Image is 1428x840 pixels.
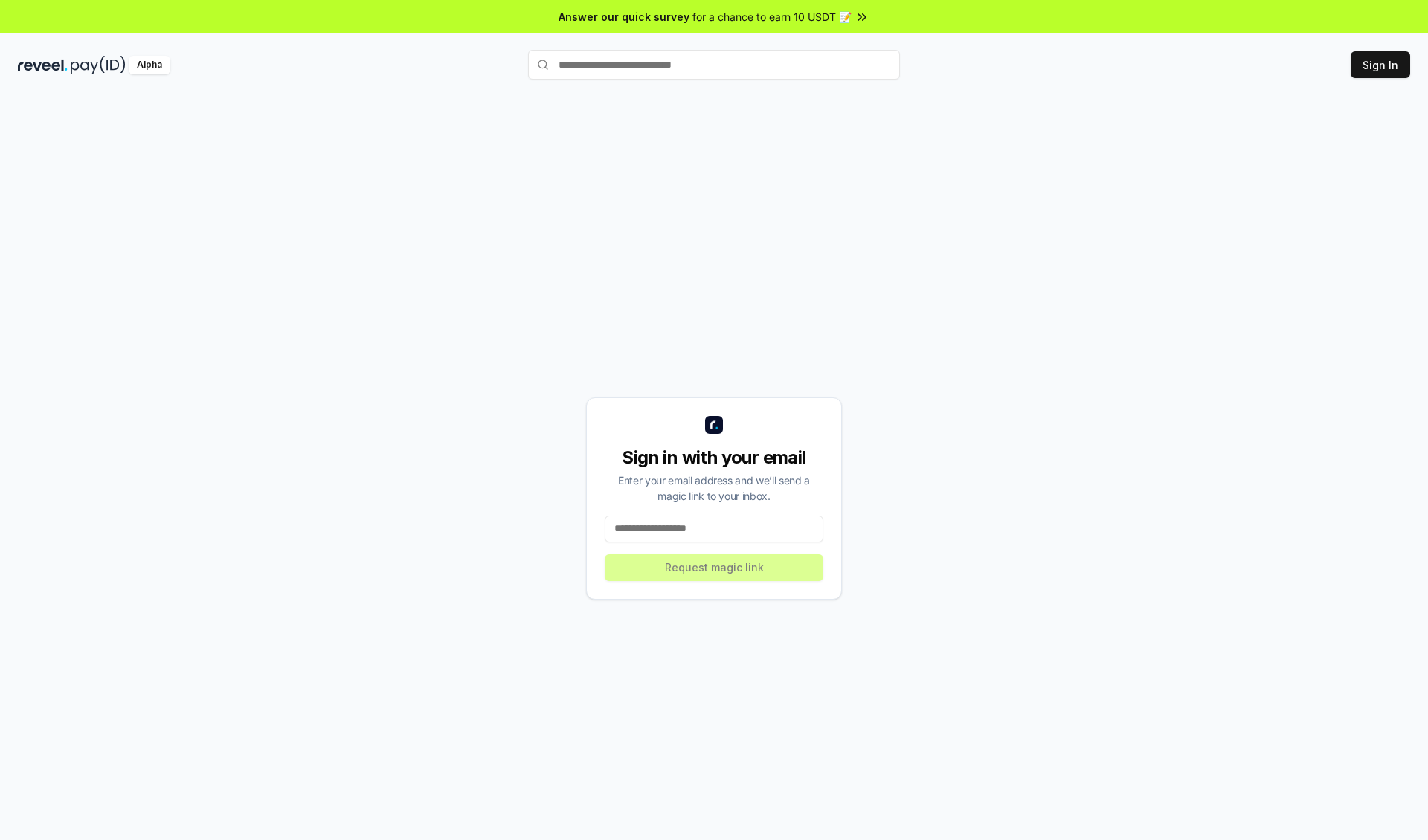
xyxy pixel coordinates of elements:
img: logo_small [705,416,723,434]
span: Answer our quick survey [559,9,689,25]
div: Alpha [129,56,170,74]
span: for a chance to earn 10 USDT 📝 [692,9,852,25]
div: Sign in with your email [605,446,823,469]
button: Sign In [1351,51,1410,78]
div: Enter your email address and we’ll send a magic link to your inbox. [605,472,823,504]
img: reveel_dark [18,56,68,74]
img: pay_id [71,56,126,74]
